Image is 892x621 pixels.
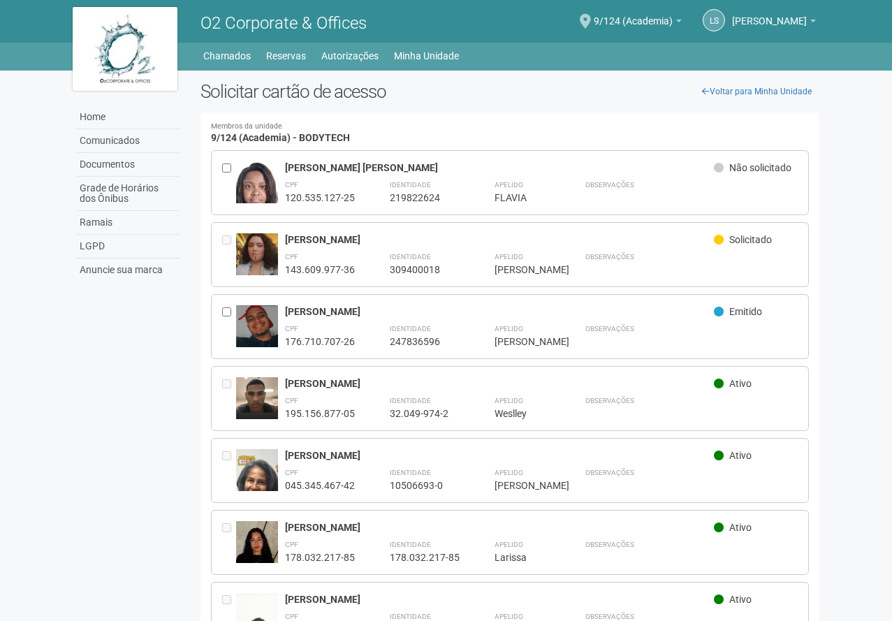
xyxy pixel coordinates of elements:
div: Entre em contato com a Aministração para solicitar o cancelamento ou 2a via [222,233,236,276]
strong: Observações [585,325,634,333]
div: Larissa [495,551,550,564]
img: user.jpg [236,305,278,353]
div: 309400018 [390,263,460,276]
div: [PERSON_NAME] [285,449,715,462]
span: Ativo [729,378,752,389]
img: logo.jpg [73,7,177,91]
a: [PERSON_NAME] [732,17,816,29]
a: Grade de Horários dos Ônibus [76,177,180,211]
div: [PERSON_NAME] [285,377,715,390]
a: LS [703,9,725,31]
strong: Identidade [390,613,431,620]
div: 178.032.217-85 [390,551,460,564]
div: 219822624 [390,191,460,204]
span: Ativo [729,594,752,605]
small: Membros da unidade [211,123,810,131]
img: user.jpg [236,521,278,576]
div: FLAVIA [495,191,550,204]
img: user.jpg [236,377,278,420]
img: user.jpg [236,233,278,275]
div: [PERSON_NAME] [495,263,550,276]
strong: CPF [285,253,298,261]
div: 176.710.707-26 [285,335,355,348]
strong: CPF [285,613,298,620]
a: Reservas [266,46,306,66]
div: 143.609.977-36 [285,263,355,276]
img: user.jpg [236,161,278,231]
div: [PERSON_NAME] [285,305,715,318]
span: Não solicitado [729,162,791,173]
span: 9/124 (Academia) [594,2,673,27]
strong: Apelido [495,181,523,189]
div: 247836596 [390,335,460,348]
strong: Apelido [495,253,523,261]
div: [PERSON_NAME] [285,521,715,534]
strong: CPF [285,541,298,548]
a: Comunicados [76,129,180,153]
strong: CPF [285,469,298,476]
strong: Apelido [495,325,523,333]
strong: Observações [585,181,634,189]
a: 9/124 (Academia) [594,17,682,29]
div: 10506693-0 [390,479,460,492]
div: [PERSON_NAME] [285,593,715,606]
strong: Identidade [390,469,431,476]
h2: Solicitar cartão de acesso [200,81,820,102]
strong: Observações [585,541,634,548]
span: Solicitado [729,234,772,245]
div: [PERSON_NAME] [495,479,550,492]
a: Ramais [76,211,180,235]
div: [PERSON_NAME] [PERSON_NAME] [285,161,715,174]
a: Minha Unidade [394,46,459,66]
strong: Observações [585,469,634,476]
a: Chamados [203,46,251,66]
div: [PERSON_NAME] [285,233,715,246]
strong: Observações [585,253,634,261]
span: Ativo [729,522,752,533]
a: Home [76,105,180,129]
strong: Identidade [390,325,431,333]
div: Entre em contato com a Aministração para solicitar o cancelamento ou 2a via [222,521,236,564]
span: O2 Corporate & Offices [200,13,367,33]
a: Voltar para Minha Unidade [694,81,819,102]
span: Emitido [729,306,762,317]
strong: CPF [285,181,298,189]
div: [PERSON_NAME] [495,335,550,348]
img: user.jpg [236,449,278,518]
strong: CPF [285,325,298,333]
div: 178.032.217-85 [285,551,355,564]
strong: Identidade [390,253,431,261]
strong: Apelido [495,469,523,476]
div: Entre em contato com a Aministração para solicitar o cancelamento ou 2a via [222,377,236,420]
a: LGPD [76,235,180,258]
div: 195.156.877-05 [285,407,355,420]
h4: 9/124 (Academia) - BODYTECH [211,123,810,143]
strong: Observações [585,613,634,620]
div: Entre em contato com a Aministração para solicitar o cancelamento ou 2a via [222,449,236,492]
a: Documentos [76,153,180,177]
a: Anuncie sua marca [76,258,180,282]
span: Leticia Souza do Nascimento [732,2,807,27]
div: 120.535.127-25 [285,191,355,204]
div: 32.049-974-2 [390,407,460,420]
strong: Identidade [390,541,431,548]
a: Autorizações [321,46,379,66]
strong: Observações [585,397,634,404]
strong: Apelido [495,613,523,620]
strong: Identidade [390,181,431,189]
span: Ativo [729,450,752,461]
strong: Identidade [390,397,431,404]
strong: Apelido [495,541,523,548]
div: Weslley [495,407,550,420]
strong: Apelido [495,397,523,404]
div: 045.345.467-42 [285,479,355,492]
strong: CPF [285,397,298,404]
